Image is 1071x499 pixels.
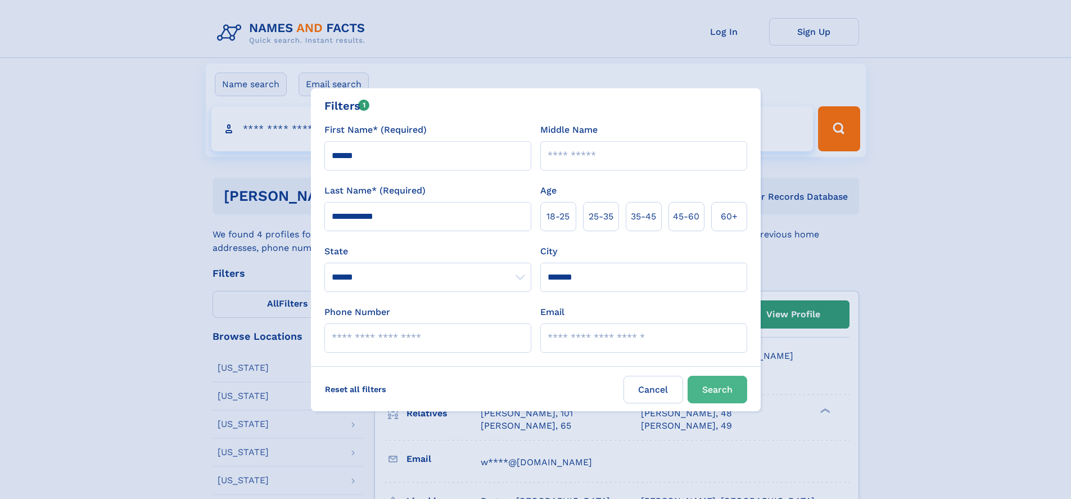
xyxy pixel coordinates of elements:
[546,210,570,223] span: 18‑25
[540,245,557,258] label: City
[540,305,564,319] label: Email
[324,123,427,137] label: First Name* (Required)
[540,123,598,137] label: Middle Name
[318,376,394,403] label: Reset all filters
[673,210,699,223] span: 45‑60
[324,305,390,319] label: Phone Number
[324,184,426,197] label: Last Name* (Required)
[540,184,557,197] label: Age
[623,376,683,403] label: Cancel
[721,210,738,223] span: 60+
[688,376,747,403] button: Search
[631,210,656,223] span: 35‑45
[324,245,531,258] label: State
[324,97,370,114] div: Filters
[589,210,613,223] span: 25‑35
